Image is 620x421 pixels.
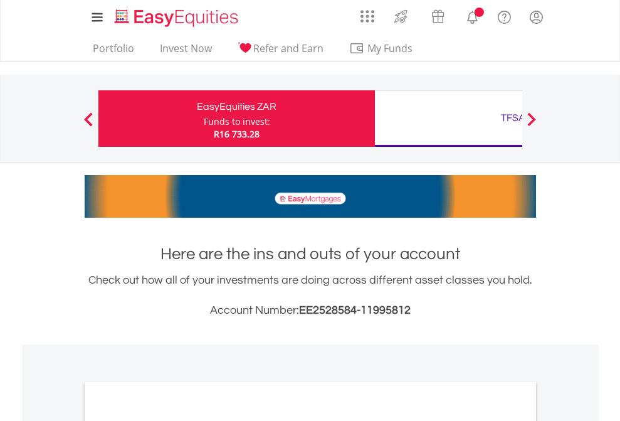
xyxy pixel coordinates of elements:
[520,3,552,31] a: My Profile
[456,3,488,28] a: Notifications
[85,302,536,319] h3: Account Number:
[349,40,431,56] span: My Funds
[233,42,328,61] a: Refer and Earn
[352,3,382,23] a: AppsGrid
[391,6,411,26] img: thrive-v2.svg
[299,304,411,316] span: EE2528584-11995812
[488,3,520,28] a: FAQ's and Support
[106,98,367,115] div: EasyEquities ZAR
[519,119,544,131] button: Next
[419,3,456,26] a: Vouchers
[112,8,243,28] img: EasyEquities_Logo.png
[155,42,217,61] a: Invest Now
[110,3,243,28] a: Home page
[253,41,323,55] span: Refer and Earn
[204,115,270,128] div: Funds to invest:
[76,119,101,131] button: Previous
[360,9,374,23] img: grid-menu-icon.svg
[428,6,448,26] img: vouchers-v2.svg
[85,175,536,218] img: EasyMortage Promotion Banner
[85,243,536,265] h1: Here are the ins and outs of your account
[214,128,260,140] span: R16 733.28
[88,42,139,61] a: Portfolio
[85,272,536,319] div: Check out how all of your investments are doing across different asset classes you hold.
